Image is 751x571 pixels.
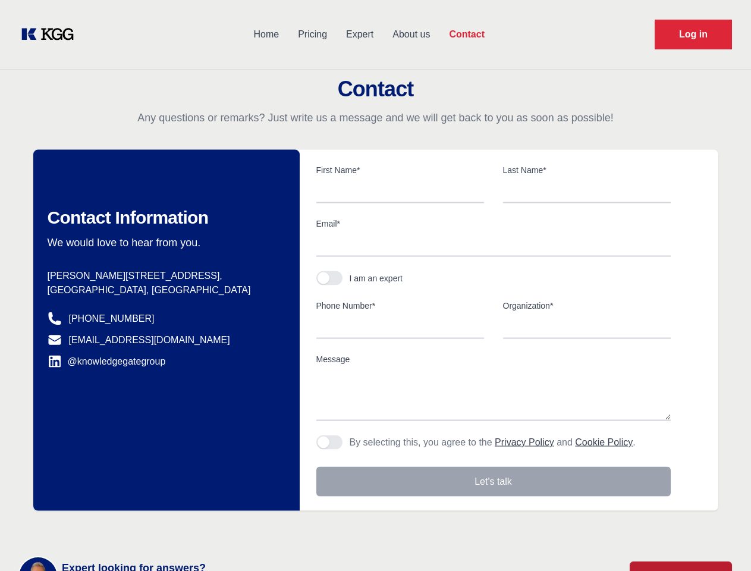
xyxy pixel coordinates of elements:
a: Privacy Policy [495,437,554,447]
h2: Contact [14,77,737,101]
p: [GEOGRAPHIC_DATA], [GEOGRAPHIC_DATA] [48,283,281,297]
a: [PHONE_NUMBER] [69,312,155,326]
label: Message [316,353,671,365]
p: [PERSON_NAME][STREET_ADDRESS], [48,269,281,283]
a: Home [244,19,288,50]
label: Organization* [503,300,671,312]
label: Last Name* [503,164,671,176]
a: @knowledgegategroup [48,354,166,369]
a: Pricing [288,19,337,50]
p: Any questions or remarks? Just write us a message and we will get back to you as soon as possible! [14,111,737,125]
div: I am an expert [350,272,403,284]
a: Request Demo [655,20,732,49]
p: We would love to hear from you. [48,236,281,250]
a: Expert [337,19,383,50]
div: Cookie settings [13,560,73,566]
h2: Contact Information [48,207,281,228]
label: Email* [316,218,671,230]
a: About us [383,19,439,50]
p: By selecting this, you agree to the and . [350,435,636,450]
a: KOL Knowledge Platform: Talk to Key External Experts (KEE) [19,25,83,44]
iframe: Chat Widget [692,514,751,571]
label: First Name* [316,164,484,176]
a: Contact [439,19,494,50]
a: [EMAIL_ADDRESS][DOMAIN_NAME] [69,333,230,347]
label: Phone Number* [316,300,484,312]
button: Let's talk [316,467,671,497]
a: Cookie Policy [575,437,633,447]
